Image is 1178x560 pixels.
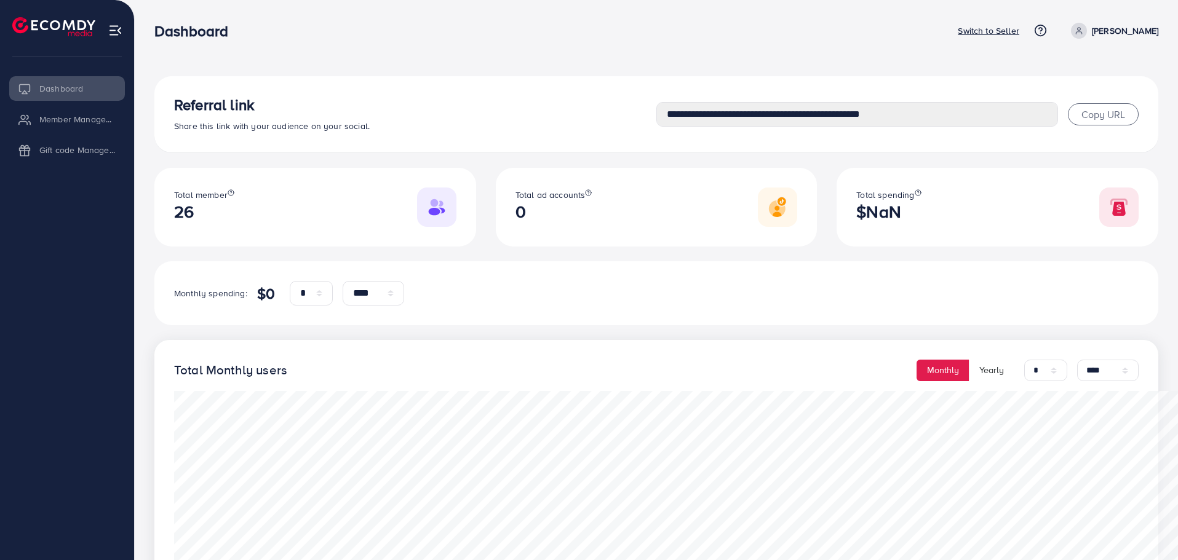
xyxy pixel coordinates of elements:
[12,17,95,36] img: logo
[417,187,456,227] img: Responsive image
[856,202,921,222] h2: $NaN
[174,96,656,114] h3: Referral link
[515,189,586,201] span: Total ad accounts
[174,202,234,222] h2: 26
[174,189,228,201] span: Total member
[758,187,797,227] img: Responsive image
[917,360,969,381] button: Monthly
[1099,187,1139,227] img: Responsive image
[958,23,1019,38] p: Switch to Seller
[108,23,122,37] img: menu
[1068,103,1139,125] button: Copy URL
[257,285,275,302] h4: $0
[969,360,1014,381] button: Yearly
[174,363,287,378] h4: Total Monthly users
[154,22,238,40] h3: Dashboard
[515,202,592,222] h2: 0
[174,120,370,132] span: Share this link with your audience on your social.
[1081,108,1125,121] span: Copy URL
[1092,23,1158,38] p: [PERSON_NAME]
[1066,23,1158,39] a: [PERSON_NAME]
[174,286,247,301] p: Monthly spending:
[856,189,914,201] span: Total spending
